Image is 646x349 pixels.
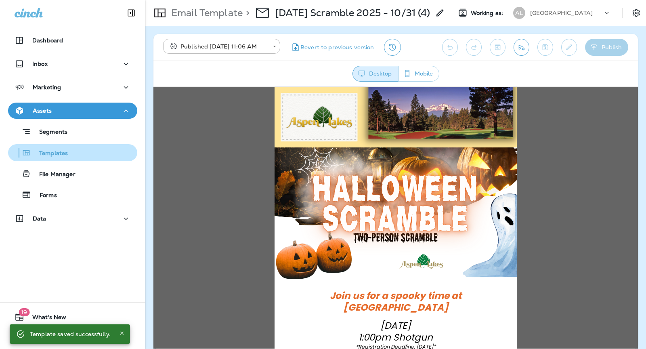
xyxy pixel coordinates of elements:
button: Collapse Sidebar [120,5,143,21]
button: Segments [8,123,137,140]
button: Dashboard [8,32,137,48]
p: Data [33,215,46,222]
button: Close [117,328,127,338]
div: Template saved successfully. [30,327,111,341]
span: Revert to previous version [300,44,374,51]
p: Inbox [32,61,48,67]
div: Halloween Scramble 2025 - 10/31 (4) [275,7,430,19]
button: Inbox [8,56,137,72]
button: Settings [629,6,644,20]
p: Segments [31,128,67,137]
button: Mobile [398,66,439,82]
button: File Manager [8,165,137,182]
em: Join us for a spooky time at [GEOGRAPHIC_DATA] [176,202,308,227]
img: Aspen-Lakes--Halloween-Scramble-2025---blog-1.png [121,61,363,197]
span: Working as: [471,10,505,17]
button: Templates [8,144,137,161]
button: Send test email [514,39,529,56]
p: > [243,7,250,19]
p: Dashboard [32,37,63,44]
button: Desktop [352,66,399,82]
button: Revert to previous version [287,39,378,56]
div: Published [DATE] 11:06 AM [169,42,267,50]
p: [DATE] Scramble 2025 - 10/31 (4) [275,7,430,19]
button: Support [8,328,137,345]
button: 19What's New [8,309,137,325]
button: Marketing [8,79,137,95]
p: Templates [31,150,68,158]
p: [GEOGRAPHIC_DATA] [530,10,593,16]
button: Forms [8,186,137,203]
em: *Registration Deadline: [DATE]* [202,256,282,264]
p: Forms [31,192,57,200]
p: Marketing [33,84,61,90]
p: File Manager [31,171,76,179]
button: View Changelog [384,39,401,56]
p: Email Template [168,7,243,19]
span: What's New [24,314,66,324]
span: 19 [19,308,29,316]
button: Data [8,210,137,227]
em: 1:00pm Shotgun [205,244,279,257]
button: Assets [8,103,137,119]
em: [DATE] [227,232,258,245]
p: Assets [33,107,52,114]
div: AL [513,7,525,19]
